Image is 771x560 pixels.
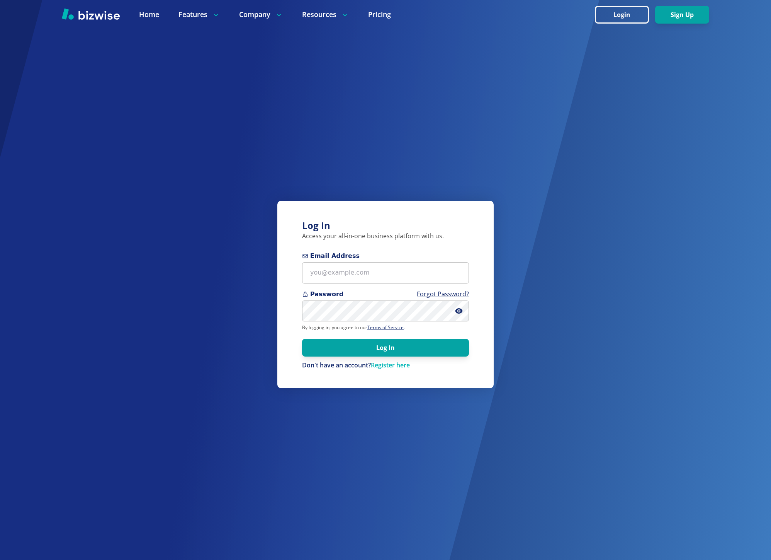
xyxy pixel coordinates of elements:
[302,339,469,357] button: Log In
[371,361,410,369] a: Register here
[302,290,469,299] span: Password
[139,10,159,19] a: Home
[302,361,469,370] p: Don't have an account?
[302,251,469,261] span: Email Address
[302,361,469,370] div: Don't have an account?Register here
[417,290,469,298] a: Forgot Password?
[655,6,709,24] button: Sign Up
[302,10,349,19] p: Resources
[367,324,404,331] a: Terms of Service
[239,10,283,19] p: Company
[62,8,120,20] img: Bizwise Logo
[302,232,469,241] p: Access your all-in-one business platform with us.
[595,11,655,19] a: Login
[302,262,469,283] input: you@example.com
[302,219,469,232] h3: Log In
[655,11,709,19] a: Sign Up
[595,6,649,24] button: Login
[178,10,220,19] p: Features
[368,10,391,19] a: Pricing
[302,324,469,331] p: By logging in, you agree to our .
